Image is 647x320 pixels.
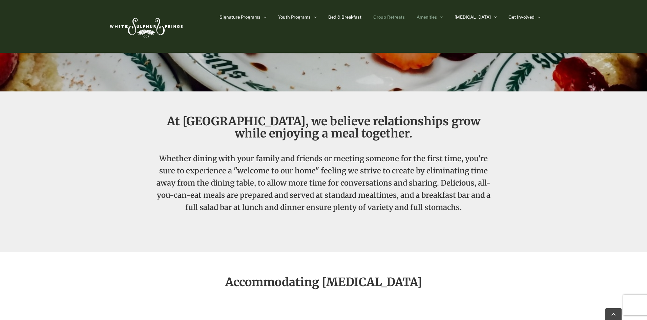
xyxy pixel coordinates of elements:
[107,276,540,288] h2: Accommodating [MEDICAL_DATA]
[152,152,495,223] p: Whether dining with your family and friends or meeting someone for the first time, you're sure to...
[328,15,361,19] span: Bed & Breakfast
[417,15,437,19] span: Amenities
[152,115,495,140] h2: At [GEOGRAPHIC_DATA], we believe relationships grow while enjoying a meal together.
[220,15,260,19] span: Signature Programs
[278,15,311,19] span: Youth Programs
[373,15,405,19] span: Group Retreats
[455,15,491,19] span: [MEDICAL_DATA]
[107,10,185,42] img: White Sulphur Springs Logo
[508,15,535,19] span: Get Involved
